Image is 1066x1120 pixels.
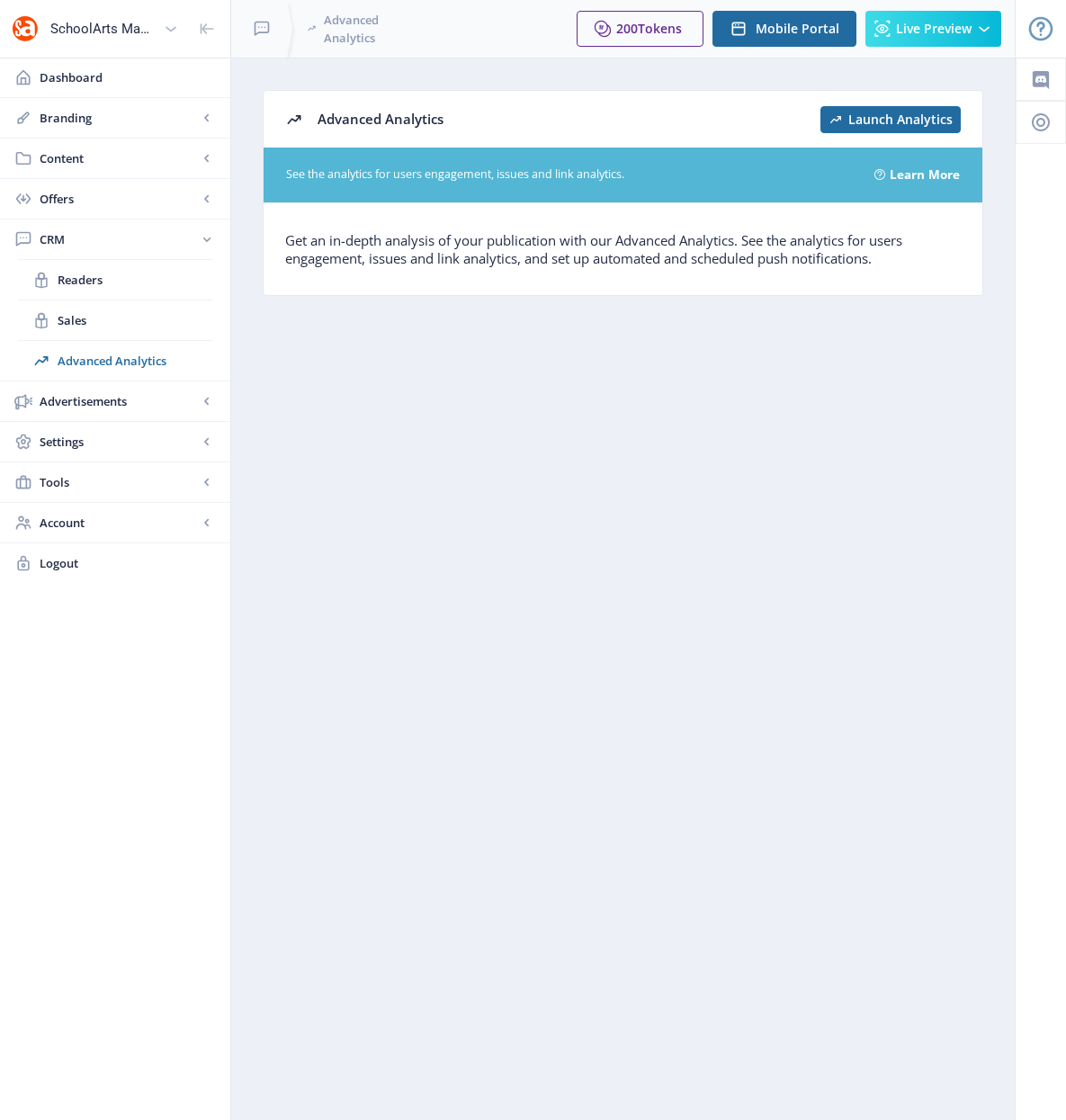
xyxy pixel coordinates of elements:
[40,68,216,86] span: Dashboard
[58,311,212,329] span: Sales
[40,554,216,572] span: Logout
[890,161,960,189] a: Learn More
[18,341,212,381] a: Advanced Analytics
[50,9,157,49] div: SchoolArts Magazine
[324,11,387,47] span: Advanced Analytics
[756,22,839,36] span: Mobile Portal
[577,11,703,47] button: 200Tokens
[638,20,682,37] span: Tokens
[40,109,198,127] span: Branding
[712,11,856,47] button: Mobile Portal
[285,231,961,267] p: Get an in-depth analysis of your publication with our Advanced Analytics. See the analytics for u...
[40,433,198,451] span: Settings
[11,14,40,43] img: properties.app_icon.png
[40,230,198,248] span: CRM
[58,271,212,289] span: Readers
[318,110,443,128] span: Advanced Analytics
[820,106,961,133] button: Launch Analytics
[18,260,212,300] a: Readers
[58,352,212,370] span: Advanced Analytics
[40,392,198,410] span: Advertisements
[865,11,1001,47] button: Live Preview
[18,300,212,340] a: Sales
[40,473,198,491] span: Tools
[40,514,198,532] span: Account
[896,22,972,36] span: Live Preview
[40,190,198,208] span: Offers
[40,149,198,167] span: Content
[286,166,853,184] span: See the analytics for users engagement, issues and link analytics.
[848,112,953,127] span: Launch Analytics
